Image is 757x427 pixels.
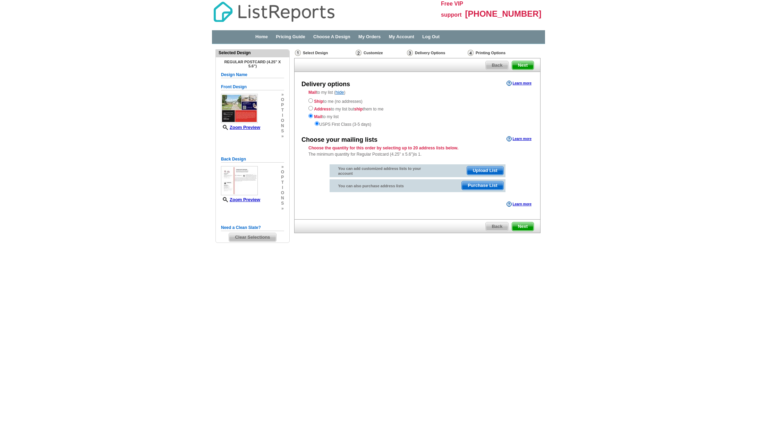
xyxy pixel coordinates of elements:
strong: Ship [314,99,323,104]
a: hide [335,90,344,95]
span: » [281,206,284,211]
span: » [281,134,284,139]
span: Clear Selections [229,233,276,241]
span: n [281,196,284,201]
span: p [281,102,284,108]
div: to me (no addresses) to my list but them to me to my list [308,97,526,128]
img: Customize [356,50,362,56]
span: i [281,185,284,190]
span: Upload List [467,166,503,175]
a: Back [485,61,509,70]
h4: Regular Postcard (4.25" x 5.6") [221,60,284,68]
h5: Front Design [221,84,284,90]
span: t [281,180,284,185]
strong: Choose the quantity for this order by selecting up to 20 address lists below. [308,146,458,150]
span: s [281,201,284,206]
strong: Mail [314,114,322,119]
span: » [281,92,284,97]
span: Purchase List [462,181,503,190]
a: Log Out [422,34,440,39]
span: [PHONE_NUMBER] [465,9,542,18]
span: Next [512,61,534,69]
div: The minimum quantity for Regular Postcard (4.25" x 5.6")is 1. [295,145,540,157]
strong: Address [314,107,331,112]
span: Free VIP support [441,1,463,18]
a: Zoom Preview [221,197,260,202]
div: Select Design [294,49,355,58]
span: o [281,97,284,102]
span: Next [512,222,534,231]
img: small-thumb.jpg [221,166,258,195]
span: s [281,129,284,134]
div: Customize [355,49,406,56]
strong: ship [354,107,363,112]
span: Back [486,222,508,231]
h5: Need a Clean Slate? [221,224,284,231]
div: Delivery Options [406,49,467,58]
strong: Mail [308,90,316,95]
span: t [281,108,284,113]
a: Learn more [507,202,531,207]
span: o [281,190,284,196]
h5: Back Design [221,156,284,163]
div: Choose your mailing lists [301,136,377,145]
img: small-thumb.jpg [221,94,258,123]
a: Zoom Preview [221,125,260,130]
img: Select Design [295,50,301,56]
span: » [281,164,284,170]
h5: Design Name [221,72,284,78]
img: Printing Options & Summary [468,50,474,56]
a: My Account [389,34,414,39]
div: to my list ( ) [295,89,540,128]
span: p [281,175,284,180]
a: Back [485,222,509,231]
div: USPS First Class (3-5 days) [308,120,526,128]
div: Selected Design [216,50,289,56]
a: My Orders [358,34,381,39]
a: Pricing Guide [276,34,305,39]
div: You can also purchase address lists [330,179,430,190]
span: n [281,123,284,129]
span: Back [486,61,508,69]
a: Learn more [507,136,531,142]
span: i [281,113,284,118]
div: Printing Options [467,49,529,56]
span: o [281,118,284,123]
a: Home [255,34,268,39]
a: Choose A Design [313,34,350,39]
div: Delivery options [301,80,350,89]
img: Delivery Options [407,50,413,56]
div: You can add customized address lists to your account [330,164,430,178]
span: o [281,170,284,175]
a: Learn more [507,81,531,86]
